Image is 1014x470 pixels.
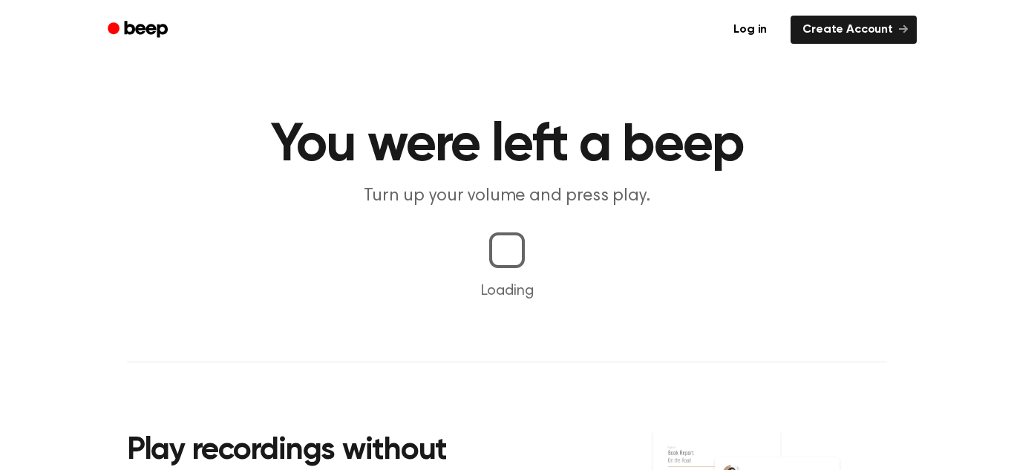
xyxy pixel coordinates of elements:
h1: You were left a beep [127,119,887,172]
a: Beep [97,16,181,45]
a: Log in [719,13,782,47]
p: Turn up your volume and press play. [222,184,792,209]
a: Create Account [791,16,917,44]
p: Loading [18,280,996,302]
